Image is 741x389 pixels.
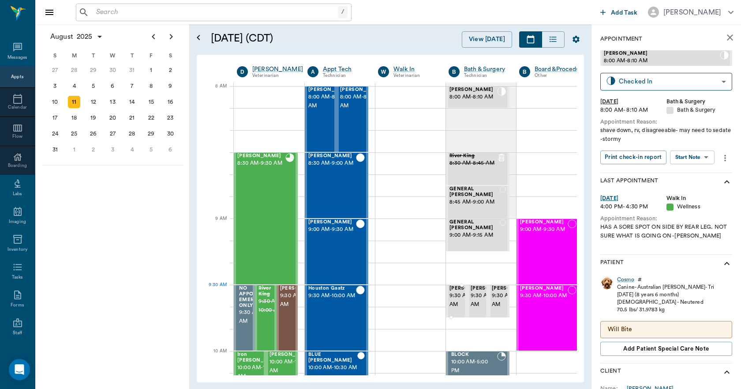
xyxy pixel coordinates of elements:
[666,203,733,211] div: Wellness
[449,87,497,93] span: [PERSON_NAME]
[721,29,739,46] button: close
[663,7,721,18] div: [PERSON_NAME]
[308,291,356,300] span: 9:30 AM - 10:00 AM
[11,302,24,309] div: Forms
[600,276,614,289] img: Profile Image
[145,80,157,92] div: Friday, August 8, 2025
[638,276,642,283] div: #
[280,291,324,309] span: 9:30 AM - 10:00 AM
[237,153,285,159] span: [PERSON_NAME]
[600,151,666,164] button: Print check-in report
[619,76,718,87] div: Checked In
[258,297,282,315] span: 9:30 AM - 10:00 AM
[164,64,176,76] div: Saturday, August 2, 2025
[13,330,22,336] div: Staff
[87,80,100,92] div: Tuesday, August 5, 2025
[338,6,348,18] div: /
[308,87,352,93] span: [PERSON_NAME]
[617,283,714,291] div: Canine - Australian [PERSON_NAME] - Tri
[449,231,500,240] span: 9:00 AM - 9:15 AM
[600,35,642,43] p: Appointment
[161,49,180,62] div: S
[145,112,157,124] div: Friday, August 22, 2025
[308,219,356,225] span: [PERSON_NAME]
[471,291,515,309] span: 9:30 AM - 9:45 AM
[446,219,509,252] div: NOT_CONFIRMED, 9:00 AM - 9:15 AM
[164,144,176,156] div: Saturday, September 6, 2025
[337,86,368,152] div: CHECKED_OUT, 8:00 AM - 8:30 AM
[600,215,732,223] div: Appointment Reason:
[13,191,22,197] div: Labs
[600,342,732,356] button: Add patient Special Care Note
[604,57,720,65] span: 8:00 AM - 8:10 AM
[449,291,494,309] span: 9:30 AM - 9:45 AM
[617,306,714,313] div: 70.5 lbs / 31.9783 kg
[722,258,732,269] svg: show more
[204,347,227,369] div: 10 AM
[608,325,725,334] p: Will Bite
[68,144,80,156] div: Monday, September 1, 2025
[308,352,357,363] span: BLUE [PERSON_NAME]
[305,219,368,285] div: CHECKED_OUT, 9:00 AM - 9:30 AM
[49,30,75,43] span: August
[237,159,285,168] span: 8:30 AM - 9:30 AM
[305,86,337,152] div: CHECKED_OUT, 8:00 AM - 8:30 AM
[145,128,157,140] div: Friday, August 29, 2025
[666,106,733,114] div: Bath & Surgery
[308,363,357,372] span: 10:00 AM - 10:30 AM
[451,352,497,358] span: BLOCK
[7,246,27,253] div: Inventory
[617,291,714,298] div: [DATE] (8 years 6 months)
[449,153,497,159] span: River King
[68,128,80,140] div: Monday, August 25, 2025
[600,194,666,203] div: [DATE]
[9,359,30,380] div: Open Intercom Messenger
[308,93,352,110] span: 8:00 AM - 8:30 AM
[49,144,61,156] div: Sunday, August 31, 2025
[49,112,61,124] div: Sunday, August 17, 2025
[103,49,123,62] div: W
[252,72,303,79] div: Veterinarian
[446,285,467,318] div: CHECKED_IN, 9:30 AM - 9:45 AM
[462,31,512,48] button: View [DATE]
[722,367,732,378] svg: show more
[239,308,280,326] span: 9:30 AM - 10:00 AM
[93,6,338,19] input: Search
[520,225,568,234] span: 9:00 AM - 9:30 AM
[305,152,368,219] div: CHECKED_OUT, 8:30 AM - 9:00 AM
[46,28,108,45] button: August2025
[87,128,100,140] div: Tuesday, August 26, 2025
[237,352,281,363] span: Iron [PERSON_NAME]
[234,152,298,285] div: READY_TO_CHECKOUT, 8:30 AM - 9:30 AM
[7,54,28,61] div: Messages
[45,49,65,62] div: S
[600,223,732,240] div: HAS A SORE SPOT ON SIDE BY REAR LEG. NOT SURE WHAT IS GOING ON -[PERSON_NAME]
[446,86,509,108] div: CHECKED_IN, 8:00 AM - 8:10 AM
[307,66,318,77] div: A
[623,344,709,354] span: Add patient Special Care Note
[449,186,500,198] span: GENERAL [PERSON_NAME]
[666,98,733,106] div: Bath & Surgery
[126,144,138,156] div: Thursday, September 4, 2025
[145,144,157,156] div: Friday, September 5, 2025
[164,96,176,108] div: Saturday, August 16, 2025
[162,28,180,45] button: Next page
[145,64,157,76] div: Friday, August 1, 2025
[107,64,119,76] div: Wednesday, July 30, 2025
[378,66,389,77] div: W
[145,28,162,45] button: Previous page
[234,285,255,351] div: BOOKED, 9:30 AM - 10:00 AM
[449,66,460,77] div: B
[488,285,509,318] div: CHECKED_IN, 9:30 AM - 9:45 AM
[49,80,61,92] div: Sunday, August 3, 2025
[280,286,324,291] span: [PERSON_NAME]
[12,274,23,281] div: Tasks
[122,49,142,62] div: T
[449,198,500,207] span: 8:45 AM - 9:00 AM
[323,65,365,74] a: Appt Tech
[142,49,161,62] div: F
[393,72,435,79] div: Veterinarian
[211,31,364,45] h5: [DATE] (CDT)
[87,144,100,156] div: Tuesday, September 2, 2025
[87,64,100,76] div: Tuesday, July 29, 2025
